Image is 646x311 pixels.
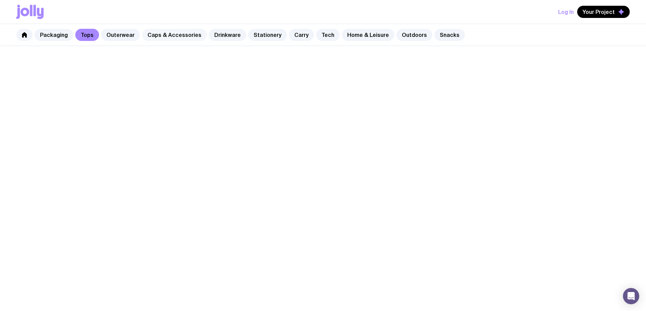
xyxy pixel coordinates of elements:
[248,29,287,41] a: Stationery
[583,8,615,15] span: Your Project
[577,6,630,18] button: Your Project
[434,29,465,41] a: Snacks
[316,29,340,41] a: Tech
[342,29,394,41] a: Home & Leisure
[396,29,432,41] a: Outdoors
[289,29,314,41] a: Carry
[623,288,639,304] div: Open Intercom Messenger
[35,29,73,41] a: Packaging
[101,29,140,41] a: Outerwear
[209,29,246,41] a: Drinkware
[558,6,574,18] button: Log In
[75,29,99,41] a: Tops
[142,29,207,41] a: Caps & Accessories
